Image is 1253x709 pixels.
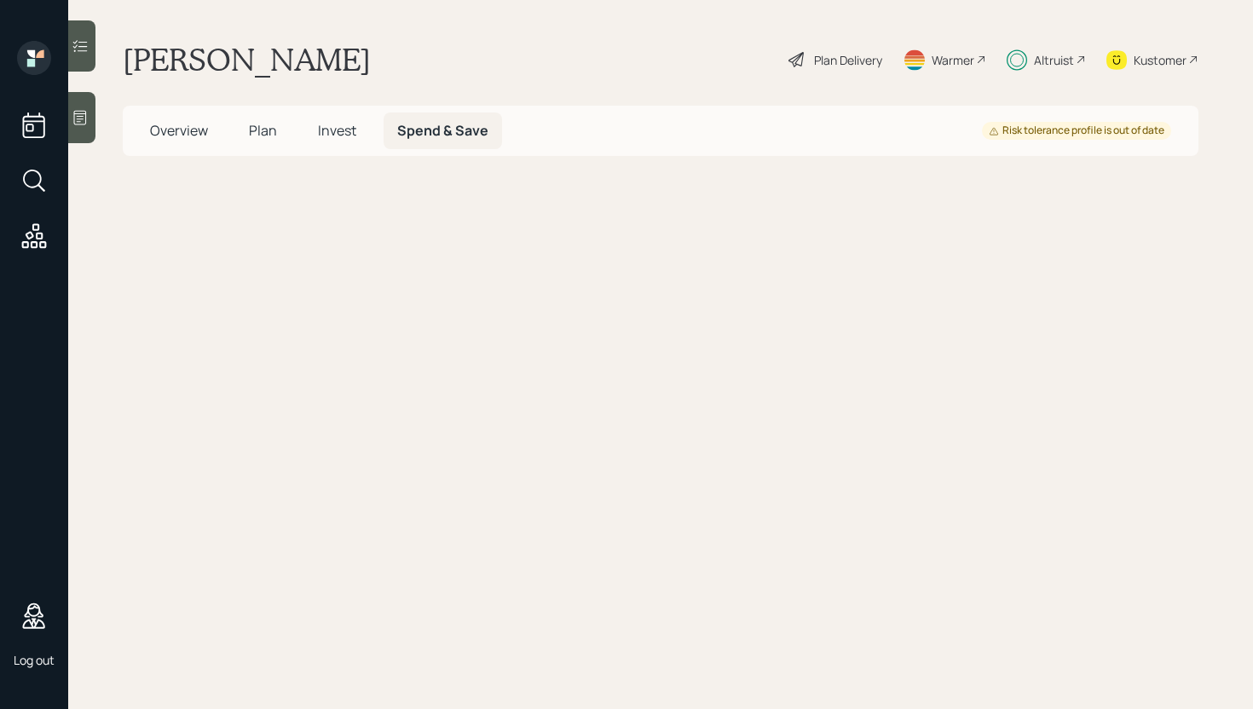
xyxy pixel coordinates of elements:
[123,41,371,78] h1: [PERSON_NAME]
[814,51,882,69] div: Plan Delivery
[989,124,1164,138] div: Risk tolerance profile is out of date
[397,121,488,140] span: Spend & Save
[932,51,974,69] div: Warmer
[249,121,277,140] span: Plan
[1134,51,1187,69] div: Kustomer
[318,121,356,140] span: Invest
[1034,51,1074,69] div: Altruist
[150,121,208,140] span: Overview
[14,652,55,668] div: Log out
